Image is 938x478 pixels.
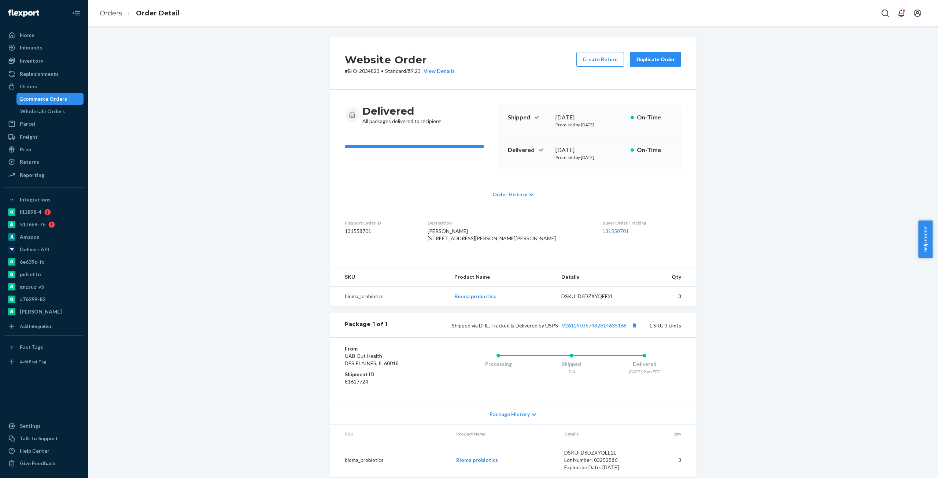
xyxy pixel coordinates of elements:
div: Lot Number: 03252586 [564,456,633,464]
a: gnzsuz-v5 [4,281,84,293]
a: Ecommerce Orders [16,93,84,105]
a: Add Fast Tag [4,356,84,368]
dt: Flexport Order ID [345,220,416,226]
div: Replenishments [20,70,59,78]
button: Give Feedback [4,457,84,469]
div: Help Center [20,447,49,455]
div: [DATE] 9pm EDT [608,368,681,375]
div: Shipped [535,360,608,368]
div: Expiration Date: [DATE] [564,464,633,471]
div: [PERSON_NAME] [20,308,62,315]
span: UAB Gut Health DES PLAINES, IL 60018 [345,353,399,366]
div: Inbounds [20,44,42,51]
a: Freight [4,131,84,143]
a: 5176b9-7b [4,219,84,230]
div: a76299-82 [20,296,45,303]
div: Give Feedback [20,460,55,467]
td: bioma_probiotics [330,443,450,477]
span: Order History [492,191,527,198]
th: Details [555,267,636,287]
a: Bioma probiotics [454,293,496,299]
a: Orders [4,81,84,92]
div: [DATE] [555,113,625,122]
a: Parcel [4,118,84,130]
button: Create Return [576,52,624,67]
a: 9261290357482614635168 [562,322,627,329]
dt: From [345,345,432,352]
div: 6e639d-fc [20,258,44,266]
div: Freight [20,133,38,141]
h3: Delivered [362,104,441,118]
a: Bioma probiotics [456,457,498,463]
button: Fast Tags [4,341,84,353]
a: Add Integration [4,320,84,332]
div: gnzsuz-v5 [20,283,44,290]
div: Reporting [20,171,44,179]
button: Open Search Box [878,6,893,21]
a: pulsetto [4,268,84,280]
span: • [381,68,384,74]
div: f12898-4 [20,208,41,216]
div: Inventory [20,57,43,64]
a: f12898-4 [4,206,84,218]
a: Prep [4,144,84,155]
div: pulsetto [20,271,41,278]
p: On-Time [637,146,672,154]
span: Help Center [918,221,933,258]
td: bioma_probiotics [330,287,448,306]
div: Delivered [608,360,681,368]
div: Package 1 of 1 [345,320,388,330]
a: a76299-82 [4,293,84,305]
button: Integrations [4,194,84,205]
span: [PERSON_NAME] [STREET_ADDRESS][PERSON_NAME][PERSON_NAME] [428,228,556,241]
th: Qty [639,425,696,443]
div: Add Integration [20,323,52,329]
a: Wholesale Orders [16,105,84,117]
div: Wholesale Orders [20,108,65,115]
a: Orders [100,9,122,17]
div: Integrations [20,196,51,203]
div: Add Fast Tag [20,359,46,365]
button: Duplicate Order [630,52,681,67]
div: Ecommerce Orders [20,95,67,103]
p: Promised by [DATE] [555,122,625,128]
a: Help Center [4,445,84,457]
th: Qty [636,267,696,287]
dt: Shipment ID [345,371,432,378]
a: Settings [4,420,84,432]
a: Home [4,29,84,41]
th: Details [558,425,639,443]
dt: Buyer Order Tracking [602,220,681,226]
div: Fast Tags [20,344,43,351]
button: Close Navigation [69,6,84,21]
td: 3 [639,443,696,477]
a: [PERSON_NAME] [4,306,84,318]
span: Package History [490,411,530,418]
th: SKU [330,267,448,287]
div: 5176b9-7b [20,221,45,228]
a: Order Detail [136,9,180,17]
div: Parcel [20,120,35,127]
div: All packages delivered to recipient [362,104,441,125]
a: 131558701 [602,228,629,234]
button: Open account menu [910,6,925,21]
div: Orders [20,83,37,90]
button: View Details [421,67,455,75]
div: 1 SKU 3 Units [388,320,681,330]
a: Reporting [4,169,84,181]
a: Returns [4,156,84,168]
div: Duplicate Order [636,56,675,63]
span: Shipped via DHL, Tracked & Delivered by USPS [452,322,639,329]
button: Open notifications [894,6,909,21]
p: # BIO-2034823 / $9.23 [345,67,455,75]
dd: 81617724 [345,378,432,385]
div: Home [20,32,34,39]
div: Amazon [20,233,40,241]
a: Amazon [4,231,84,243]
p: On-Time [637,113,672,122]
img: Flexport logo [8,10,39,17]
div: Settings [20,422,41,430]
div: Returns [20,158,39,166]
a: Deliverr API [4,244,84,255]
